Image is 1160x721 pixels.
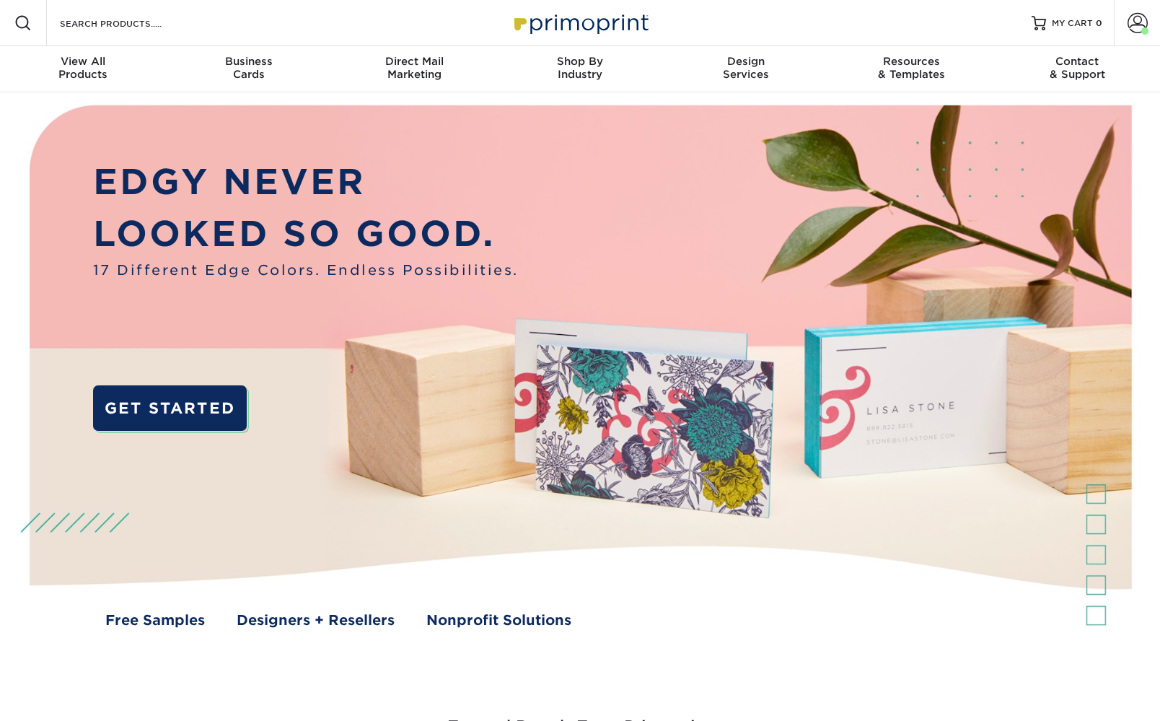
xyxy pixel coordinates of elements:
[166,55,332,68] span: Business
[829,55,995,81] div: & Templates
[105,610,205,631] a: Free Samples
[331,46,497,92] a: Direct MailMarketing
[663,55,829,81] div: Services
[1096,18,1102,28] span: 0
[166,46,332,92] a: BusinessCards
[497,55,663,68] span: Shop By
[994,55,1160,68] span: Contact
[331,55,497,68] span: Direct Mail
[994,55,1160,81] div: & Support
[1052,17,1093,30] span: MY CART
[331,55,497,81] div: Marketing
[663,46,829,92] a: DesignServices
[166,55,332,81] div: Cards
[237,610,395,631] a: Designers + Resellers
[497,46,663,92] a: Shop ByIndustry
[829,46,995,92] a: Resources& Templates
[497,55,663,81] div: Industry
[663,55,829,68] span: Design
[58,14,199,32] input: SEARCH PRODUCTS.....
[508,7,652,38] img: Primoprint
[829,55,995,68] span: Resources
[994,46,1160,92] a: Contact& Support
[93,385,247,432] a: GET STARTED
[93,208,519,260] p: LOOKED SO GOOD.
[93,156,519,208] p: EDGY NEVER
[93,260,519,281] span: 17 Different Edge Colors. Endless Possibilities.
[426,610,571,631] a: Nonprofit Solutions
